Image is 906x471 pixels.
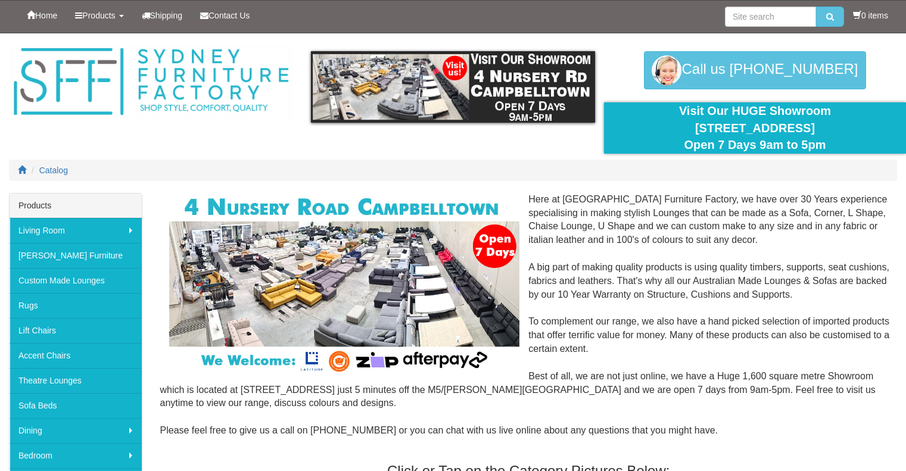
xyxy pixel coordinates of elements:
[10,218,142,243] a: Living Room
[10,368,142,393] a: Theatre Lounges
[10,194,142,218] div: Products
[10,393,142,418] a: Sofa Beds
[725,7,816,27] input: Site search
[66,1,132,30] a: Products
[18,1,66,30] a: Home
[208,11,250,20] span: Contact Us
[853,10,888,21] li: 0 items
[191,1,259,30] a: Contact Us
[311,51,595,123] img: showroom.gif
[169,193,520,375] img: Corner Modular Lounges
[10,343,142,368] a: Accent Chairs
[613,102,897,154] div: Visit Our HUGE Showroom [STREET_ADDRESS] Open 7 Days 9am to 5pm
[10,268,142,293] a: Custom Made Lounges
[9,45,293,118] img: Sydney Furniture Factory
[133,1,192,30] a: Shipping
[10,243,142,268] a: [PERSON_NAME] Furniture
[10,318,142,343] a: Lift Chairs
[150,11,183,20] span: Shipping
[35,11,57,20] span: Home
[10,418,142,443] a: Dining
[160,193,898,451] div: Here at [GEOGRAPHIC_DATA] Furniture Factory, we have over 30 Years experience specialising in mak...
[10,443,142,468] a: Bedroom
[10,293,142,318] a: Rugs
[39,166,68,175] a: Catalog
[82,11,115,20] span: Products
